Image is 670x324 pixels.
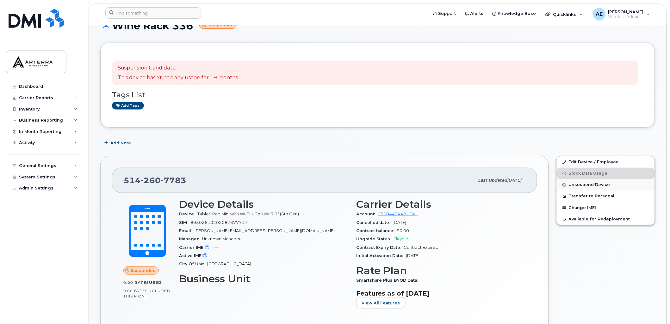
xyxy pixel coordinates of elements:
span: Tablet iPad Mini with Wi-Fi + Cellular 7.9" (6th Gen) [197,212,299,216]
button: Block Data Usage [557,168,655,179]
button: Transfer to Personal [557,190,655,202]
span: AE [596,10,603,18]
span: [PERSON_NAME][EMAIL_ADDRESS][PERSON_NAME][DOMAIN_NAME] [195,228,335,233]
span: Active IMEI [179,253,213,258]
span: used [149,280,162,285]
span: Eligible [394,237,409,241]
a: Edit Device / Employee [557,156,655,168]
span: Quicklinks [553,12,576,17]
div: Quicklinks [541,8,587,21]
span: Suspended [131,267,156,273]
span: Cancelled date [356,220,393,225]
span: Unsuspend Device [569,183,610,187]
span: Alerts [470,10,484,17]
span: Contract Expired [404,245,439,250]
h3: Device Details [179,199,349,210]
a: Knowledge Base [488,7,541,20]
h1: Wine Rack 336 [100,20,655,31]
h3: Tags List [112,91,643,99]
span: Add Note [110,140,131,146]
h3: Features as of [DATE] [356,290,526,297]
span: 0.00 Bytes [123,289,147,293]
h3: Rate Plan [356,265,526,276]
span: — [214,245,219,250]
h3: Business Unit [179,273,349,285]
span: Contract Expiry Date [356,245,404,250]
span: Initial Activation Date [356,253,406,258]
p: This device hasn't had any usage for 19 months [118,74,238,81]
span: — [213,253,217,258]
span: [DATE] [406,253,420,258]
span: Last updated [478,178,507,183]
span: [GEOGRAPHIC_DATA] [207,261,251,266]
span: Unknown Manager [202,237,241,241]
button: Unsuspend Device [557,179,655,190]
span: Wireless Admin [608,14,644,19]
span: Available for Redeployment [569,217,630,221]
span: Contract balance [356,228,397,233]
span: Smartshare Plus BYOD Data [356,278,421,283]
span: Email [179,228,195,233]
div: Alexander Erofeev [589,8,655,21]
span: Upgrade Status [356,237,394,241]
button: View All Features [356,297,406,309]
span: Device [179,212,197,216]
span: SIM [179,220,190,225]
span: 89302610202087377717 [190,220,247,225]
span: View All Features [362,300,400,306]
span: Knowledge Base [498,10,536,17]
a: 0500442448 - Bell [378,212,418,216]
p: Suspension Candidate [118,64,238,72]
span: Manager [179,237,202,241]
span: Carrier IMEI [179,245,214,250]
a: Support [429,7,461,20]
button: Available for Redeployment [557,213,655,225]
a: Add tags [112,102,144,110]
span: [PERSON_NAME] [608,9,644,14]
button: Add Note [100,137,136,148]
span: 0.00 Bytes [123,280,149,285]
span: 514 [124,176,186,185]
span: [DATE] [393,220,406,225]
span: 7783 [161,176,186,185]
h3: Carrier Details [356,199,526,210]
span: [DATE] [507,178,522,183]
a: Alerts [461,7,488,20]
span: Support [438,10,456,17]
span: 260 [141,176,161,185]
span: Account [356,212,378,216]
span: $0.00 [397,228,409,233]
input: Find something... [105,7,201,19]
button: Change IMEI [557,202,655,213]
span: City Of Use [179,261,207,266]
